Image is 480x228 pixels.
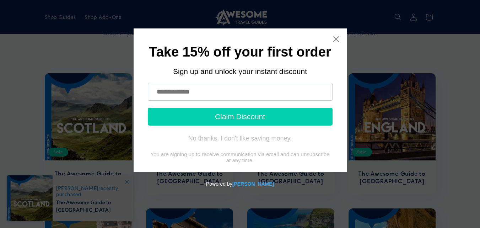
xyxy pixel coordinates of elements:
a: Powered by Tydal [232,181,274,187]
div: You are signing up to receive communication via email and can unsubscribe at any time. [148,151,333,163]
div: No thanks, I don't like saving money. [188,135,292,142]
h1: Take 15% off your first order [148,47,333,58]
div: Sign up and unlock your instant discount [148,67,333,76]
div: Powered by [3,172,477,196]
button: Claim Discount [148,108,333,126]
a: Close widget [333,36,340,43]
